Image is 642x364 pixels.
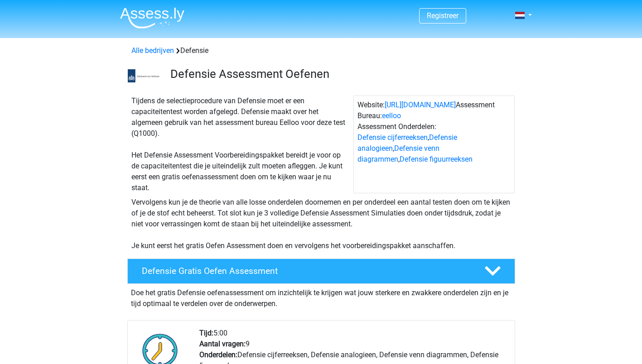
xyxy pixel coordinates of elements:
a: Defensie venn diagrammen [357,144,439,163]
a: Alle bedrijven [131,46,174,55]
a: Defensie Gratis Oefen Assessment [124,259,519,284]
a: Defensie cijferreeksen [357,133,428,142]
b: Aantal vragen: [199,340,246,348]
div: Tijdens de selectieprocedure van Defensie moet er een capaciteitentest worden afgelegd. Defensie ... [128,96,353,193]
img: Assessly [120,7,184,29]
a: [URL][DOMAIN_NAME] [385,101,456,109]
a: Registreer [427,11,459,20]
div: Defensie [128,45,515,56]
div: Vervolgens kun je de theorie van alle losse onderdelen doornemen en per onderdeel een aantal test... [128,197,515,251]
h3: Defensie Assessment Oefenen [170,67,508,81]
b: Tijd: [199,329,213,337]
a: Defensie figuurreeksen [400,155,473,163]
div: Website: Assessment Bureau: Assessment Onderdelen: , , , [353,96,515,193]
b: Onderdelen: [199,350,237,359]
h4: Defensie Gratis Oefen Assessment [142,266,470,276]
a: Defensie analogieen [357,133,457,153]
a: eelloo [382,111,401,120]
div: Doe het gratis Defensie oefenassessment om inzichtelijk te krijgen wat jouw sterkere en zwakkere ... [127,284,515,309]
